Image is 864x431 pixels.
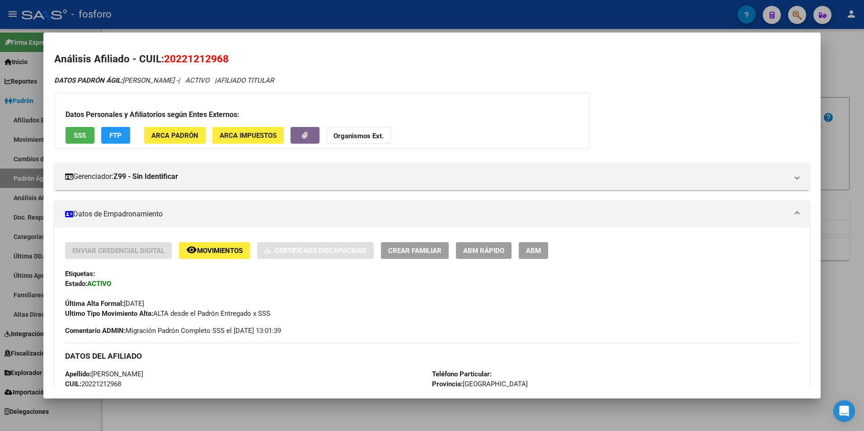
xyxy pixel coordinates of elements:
[66,127,94,144] button: SSS
[87,280,111,288] strong: ACTIVO
[65,351,799,361] h3: DATOS DEL AFILIADO
[65,300,144,308] span: [DATE]
[216,76,274,84] span: AFILIADO TITULAR
[65,280,87,288] strong: Estado:
[463,247,504,255] span: ABM Rápido
[212,127,284,144] button: ARCA Impuestos
[109,131,122,140] span: FTP
[388,247,441,255] span: Crear Familiar
[54,52,810,67] h2: Análisis Afiliado - CUIL:
[257,242,374,259] button: Certificado Discapacidad
[72,247,164,255] span: Enviar Credencial Digital
[54,201,810,228] mat-expansion-panel-header: Datos de Empadronamiento
[65,309,153,318] strong: Ultimo Tipo Movimiento Alta:
[65,327,126,335] strong: Comentario ADMIN:
[66,109,578,120] h3: Datos Personales y Afiliatorios según Entes Externos:
[333,132,384,140] strong: Organismos Ext.
[526,247,541,255] span: ABM
[65,300,124,308] strong: Última Alta Formal:
[519,242,548,259] button: ABM
[54,76,122,84] strong: DATOS PADRÓN ÁGIL:
[186,244,197,255] mat-icon: remove_red_eye
[65,270,95,278] strong: Etiquetas:
[65,309,270,318] span: ALTA desde el Padrón Entregado x SSS
[197,247,243,255] span: Movimientos
[54,76,178,84] span: [PERSON_NAME] -
[179,242,250,259] button: Movimientos
[54,163,810,190] mat-expansion-panel-header: Gerenciador:Z99 - Sin Identificar
[65,380,81,388] strong: CUIL:
[65,370,91,378] strong: Apellido:
[432,380,463,388] strong: Provincia:
[326,127,391,144] button: Organismos Ext.
[164,53,229,65] span: 20221212968
[65,380,121,388] span: 20221212968
[275,247,366,255] span: Certificado Discapacidad
[65,209,789,220] mat-panel-title: Datos de Empadronamiento
[833,400,855,422] div: Open Intercom Messenger
[65,171,789,182] mat-panel-title: Gerenciador:
[220,131,277,140] span: ARCA Impuestos
[381,242,449,259] button: Crear Familiar
[54,76,274,84] i: | ACTIVO |
[432,370,492,378] strong: Teléfono Particular:
[65,370,143,378] span: [PERSON_NAME]
[74,131,86,140] span: SSS
[456,242,512,259] button: ABM Rápido
[101,127,130,144] button: FTP
[432,380,528,388] span: [GEOGRAPHIC_DATA]
[144,127,206,144] button: ARCA Padrón
[151,131,198,140] span: ARCA Padrón
[113,171,178,182] strong: Z99 - Sin Identificar
[65,326,281,336] span: Migración Padrón Completo SSS el [DATE] 13:01:39
[65,242,172,259] button: Enviar Credencial Digital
